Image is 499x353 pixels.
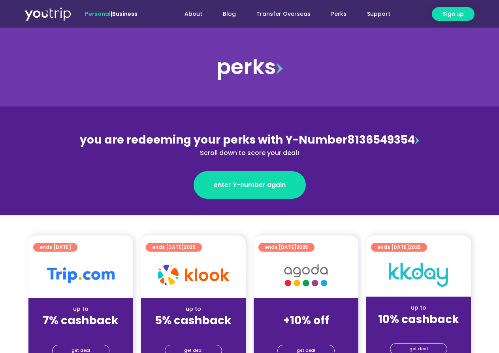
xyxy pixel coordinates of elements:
span: enter Y-number again [214,180,286,190]
span: ends [DATE] [40,243,71,252]
div: up to [35,305,127,313]
span: Sign up [443,10,464,18]
a: ends [DATE] [33,243,77,252]
span: ends [DATE] [152,243,196,252]
div: 8136549354 [78,132,421,158]
span: | [85,10,137,18]
a: Blog [213,7,246,21]
span: up to [299,305,313,313]
strong: 5% cashback [155,313,232,328]
div: up to [373,304,465,312]
strong: +10% off [283,313,329,328]
div: (for stays only) [147,328,239,336]
div: (for stays only) [35,328,127,336]
strong: 7% cashback [43,313,119,328]
span: ends [DATE] [265,243,308,252]
span: Personal [85,10,111,18]
span: 2025 [184,244,196,250]
div: Scroll down to score your deal! [78,148,421,158]
a: ends [DATE]2025 [371,243,427,252]
a: Business [112,10,137,18]
div: (for stays only) [260,328,352,336]
span: 2025 [296,244,308,250]
nav: Menu [159,7,401,21]
div: (for stays only) [373,327,465,335]
a: Transfer Overseas [246,7,321,21]
span: ends [DATE] [377,243,421,252]
span: 2025 [409,244,421,250]
a: Perks [321,7,357,21]
a: ends [DATE]2025 [258,243,314,252]
span: you are redeeming your perks with Y-Number [80,132,347,148]
a: About [174,7,213,21]
a: ends [DATE]2025 [146,243,202,252]
a: Support [357,7,401,21]
a: enter Y-number again [194,171,306,199]
strong: 10% cashback [378,312,459,327]
a: Sign up [432,7,475,21]
div: up to [147,305,239,313]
